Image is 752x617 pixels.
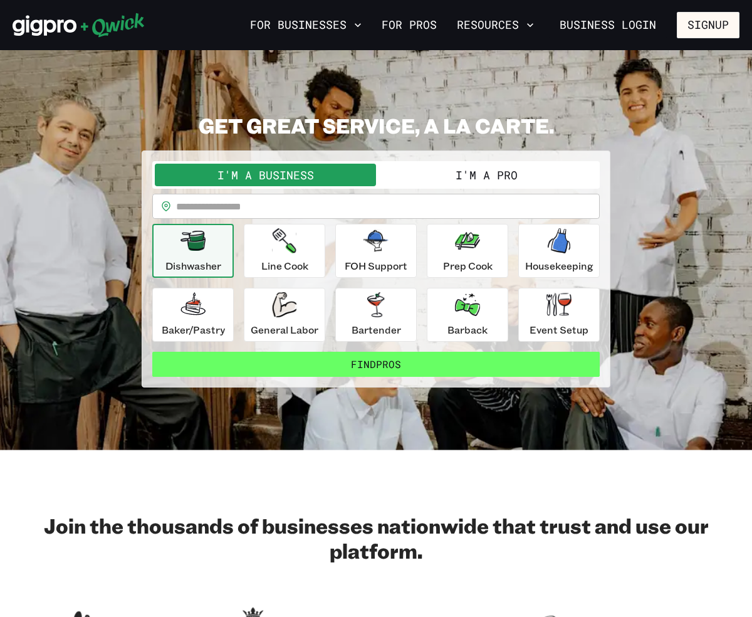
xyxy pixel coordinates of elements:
h2: GET GREAT SERVICE, A LA CARTE. [142,113,610,138]
a: Business Login [549,12,667,38]
p: Baker/Pastry [162,322,225,337]
button: Prep Cook [427,224,508,278]
button: Line Cook [244,224,325,278]
p: Event Setup [530,322,588,337]
p: Line Cook [261,258,308,273]
button: Signup [677,12,739,38]
button: I'm a Pro [376,164,597,186]
p: General Labor [251,322,318,337]
button: Dishwasher [152,224,234,278]
button: Event Setup [518,288,600,342]
p: FOH Support [345,258,407,273]
button: FindPros [152,352,600,377]
p: Bartender [352,322,401,337]
button: Barback [427,288,508,342]
p: Prep Cook [443,258,493,273]
button: Bartender [335,288,417,342]
button: Housekeeping [518,224,600,278]
button: Baker/Pastry [152,288,234,342]
p: Barback [447,322,488,337]
h2: Join the thousands of businesses nationwide that trust and use our platform. [13,513,739,563]
p: Housekeeping [525,258,593,273]
a: For Pros [377,14,442,36]
p: Dishwasher [165,258,221,273]
button: For Businesses [245,14,367,36]
button: General Labor [244,288,325,342]
button: I'm a Business [155,164,376,186]
button: FOH Support [335,224,417,278]
button: Resources [452,14,539,36]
